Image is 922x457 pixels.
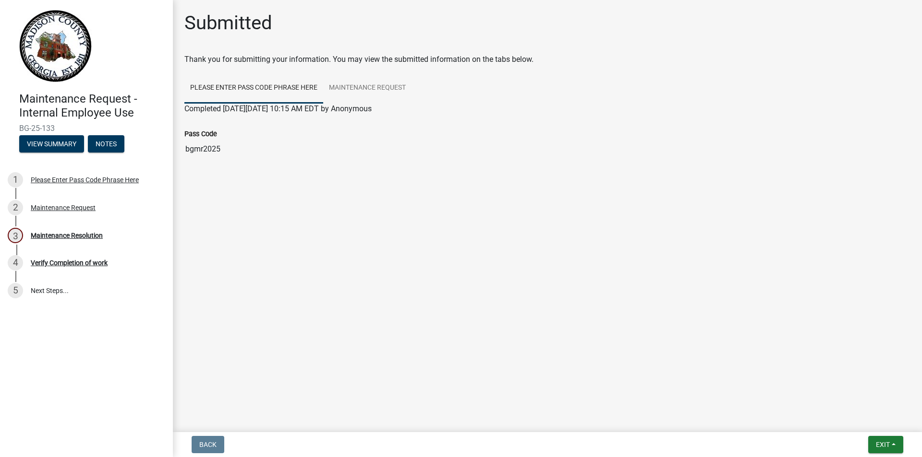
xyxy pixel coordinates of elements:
button: Notes [88,135,124,152]
div: Thank you for submitting your information. You may view the submitted information on the tabs below. [184,54,910,65]
div: 5 [8,283,23,298]
div: Please Enter Pass Code Phrase Here [31,176,139,183]
button: Exit [868,436,903,453]
h4: Maintenance Request - Internal Employee Use [19,92,165,120]
span: BG-25-133 [19,124,154,133]
span: Back [199,441,217,448]
button: View Summary [19,135,84,152]
div: Verify Completion of work [31,259,108,266]
h1: Submitted [184,12,272,35]
wm-modal-confirm: Notes [88,141,124,148]
div: Maintenance Resolution [31,232,103,239]
div: 4 [8,255,23,270]
div: 3 [8,228,23,243]
div: 1 [8,172,23,187]
div: 2 [8,200,23,215]
img: Madison County, Georgia [19,10,92,82]
div: Maintenance Request [31,204,96,211]
a: Please Enter Pass Code Phrase Here [184,73,323,104]
span: Exit [876,441,890,448]
button: Back [192,436,224,453]
wm-modal-confirm: Summary [19,141,84,148]
span: Completed [DATE][DATE] 10:15 AM EDT by Anonymous [184,104,372,113]
a: Maintenance Request [323,73,412,104]
label: Pass Code [184,131,217,138]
